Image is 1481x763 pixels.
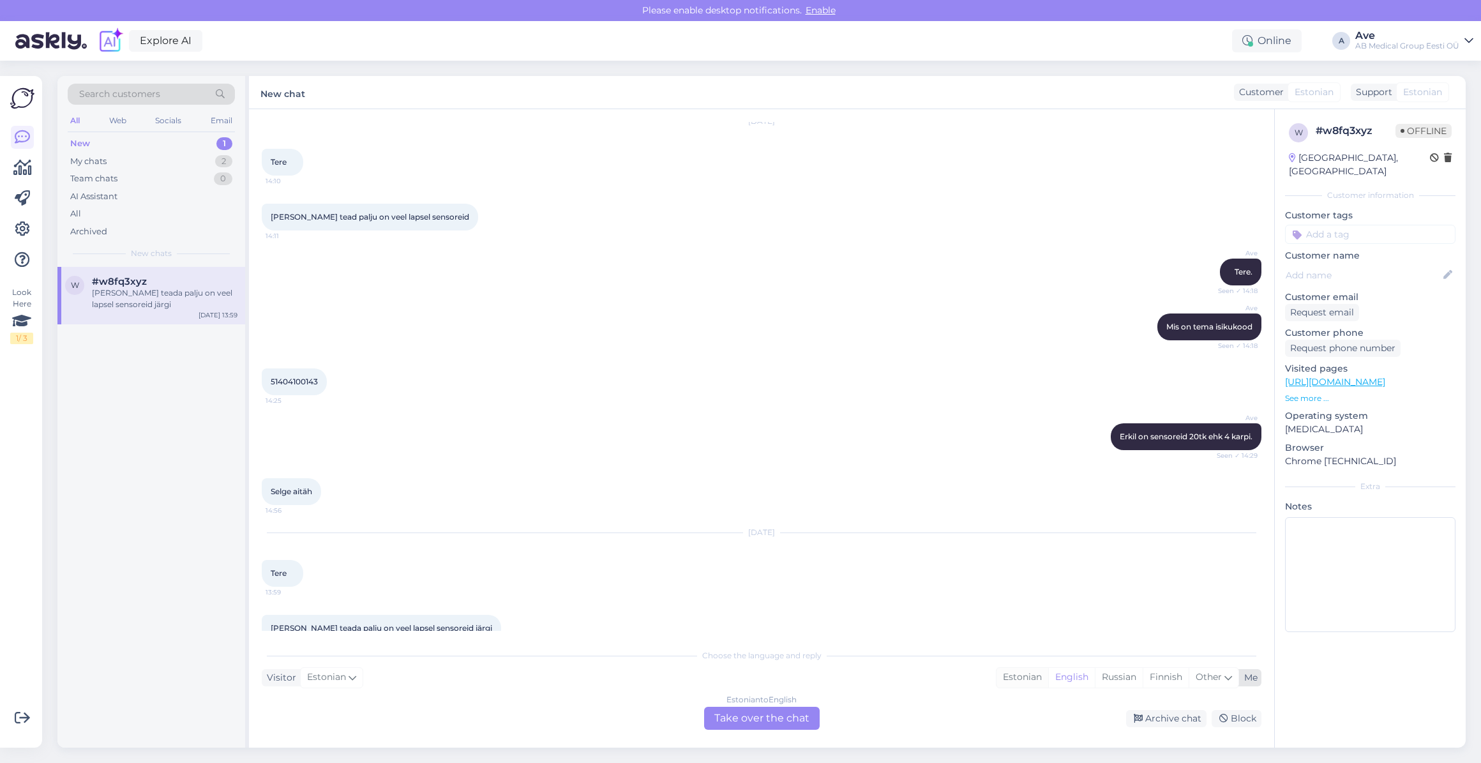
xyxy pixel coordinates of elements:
a: [URL][DOMAIN_NAME] [1285,376,1385,388]
span: 14:56 [266,506,313,515]
label: New chat [260,84,305,101]
div: Request phone number [1285,340,1401,357]
div: Me [1239,671,1258,684]
img: Askly Logo [10,86,34,110]
span: Search customers [79,87,160,101]
div: 2 [215,155,232,168]
div: AB Medical Group Eesti OÜ [1355,41,1459,51]
p: Customer tags [1285,209,1455,222]
p: Notes [1285,500,1455,513]
span: Tere [271,568,287,578]
a: AveAB Medical Group Eesti OÜ [1355,31,1473,51]
span: Ave [1210,248,1258,258]
div: 1 / 3 [10,333,33,344]
div: Support [1351,86,1392,99]
span: Estonian [1295,86,1334,99]
span: [PERSON_NAME] teada palju on veel lapsel sensoreid järgi [271,623,492,633]
div: Finnish [1143,668,1189,687]
span: 13:59 [266,587,313,597]
span: w [1295,128,1303,137]
input: Add name [1286,268,1441,282]
div: 0 [214,172,232,185]
div: Estonian [996,668,1048,687]
div: 1 [216,137,232,150]
div: Request email [1285,304,1359,321]
div: Archive chat [1126,710,1207,727]
span: 14:25 [266,396,313,405]
div: Look Here [10,287,33,344]
span: Seen ✓ 14:29 [1210,451,1258,460]
div: Estonian to English [726,694,797,706]
span: Selge aitäh [271,487,312,496]
span: Ave [1210,413,1258,423]
span: 51404100143 [271,377,318,386]
div: English [1048,668,1095,687]
span: Enable [802,4,839,16]
div: Choose the language and reply [262,650,1261,661]
div: Customer [1234,86,1284,99]
span: Mis on tema isikukood [1166,322,1252,331]
span: [PERSON_NAME] tead palju on veel lapsel sensoreid [271,212,469,222]
span: Estonian [307,670,346,684]
div: AI Assistant [70,190,117,203]
div: Russian [1095,668,1143,687]
span: w [71,280,79,290]
div: Visitor [262,671,296,684]
span: Tere [271,157,287,167]
span: Estonian [1403,86,1442,99]
div: Extra [1285,481,1455,492]
span: New chats [131,248,172,259]
div: [PERSON_NAME] teada palju on veel lapsel sensoreid järgi [92,287,237,310]
a: Explore AI [129,30,202,52]
div: Archived [70,225,107,238]
div: All [68,112,82,129]
span: Tere. [1235,267,1252,276]
p: Customer phone [1285,326,1455,340]
img: explore-ai [97,27,124,54]
div: Web [107,112,129,129]
input: Add a tag [1285,225,1455,244]
div: Ave [1355,31,1459,41]
span: 14:11 [266,231,313,241]
div: All [70,208,81,220]
div: # w8fq3xyz [1316,123,1395,139]
span: #w8fq3xyz [92,276,147,287]
span: Seen ✓ 14:18 [1210,286,1258,296]
p: Browser [1285,441,1455,455]
div: My chats [70,155,107,168]
div: A [1332,32,1350,50]
span: Offline [1395,124,1452,138]
div: Take over the chat [704,707,820,730]
div: Customer information [1285,190,1455,201]
div: New [70,137,90,150]
div: Email [208,112,235,129]
p: Customer email [1285,291,1455,304]
p: Customer name [1285,249,1455,262]
div: [DATE] 13:59 [199,310,237,320]
div: Online [1232,29,1302,52]
div: Socials [153,112,184,129]
span: Erkil on sensoreid 20tk ehk 4 karpi. [1120,432,1252,441]
div: [GEOGRAPHIC_DATA], [GEOGRAPHIC_DATA] [1289,151,1430,178]
span: 14:10 [266,176,313,186]
div: Team chats [70,172,117,185]
span: Ave [1210,303,1258,313]
p: [MEDICAL_DATA] [1285,423,1455,436]
span: Seen ✓ 14:18 [1210,341,1258,351]
span: Other [1196,671,1222,683]
p: See more ... [1285,393,1455,404]
p: Chrome [TECHNICAL_ID] [1285,455,1455,468]
p: Visited pages [1285,362,1455,375]
div: Block [1212,710,1261,727]
div: [DATE] [262,527,1261,538]
p: Operating system [1285,409,1455,423]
